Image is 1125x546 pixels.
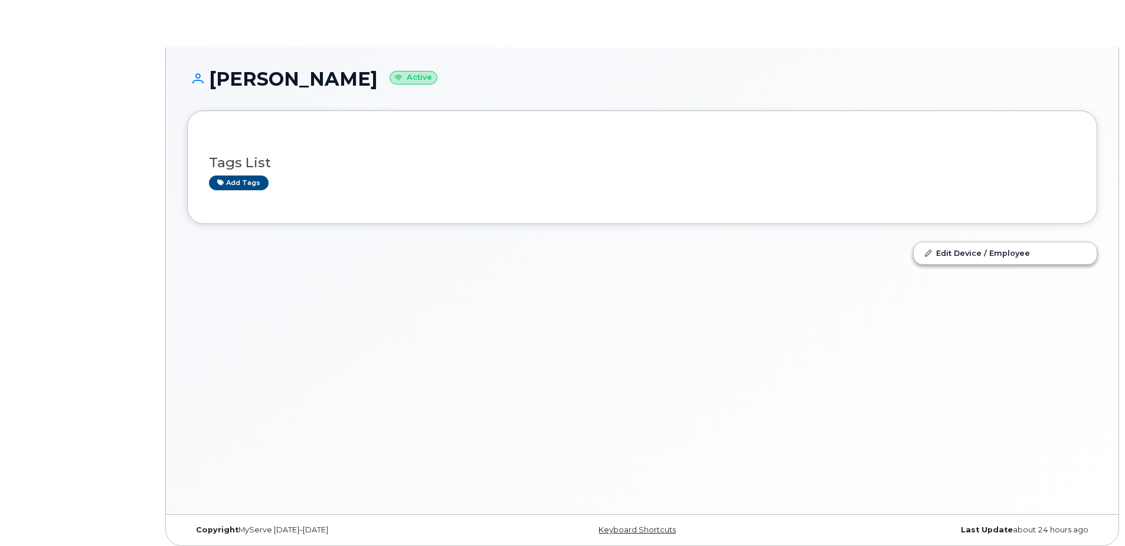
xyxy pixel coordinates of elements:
strong: Last Update [961,525,1013,534]
h1: [PERSON_NAME] [187,69,1097,89]
small: Active [390,71,437,84]
h3: Tags List [209,155,1075,170]
div: about 24 hours ago [794,525,1097,535]
a: Keyboard Shortcuts [599,525,676,534]
strong: Copyright [196,525,238,534]
a: Edit Device / Employee [914,242,1097,264]
a: Add tags [209,175,269,190]
div: MyServe [DATE]–[DATE] [187,525,490,535]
